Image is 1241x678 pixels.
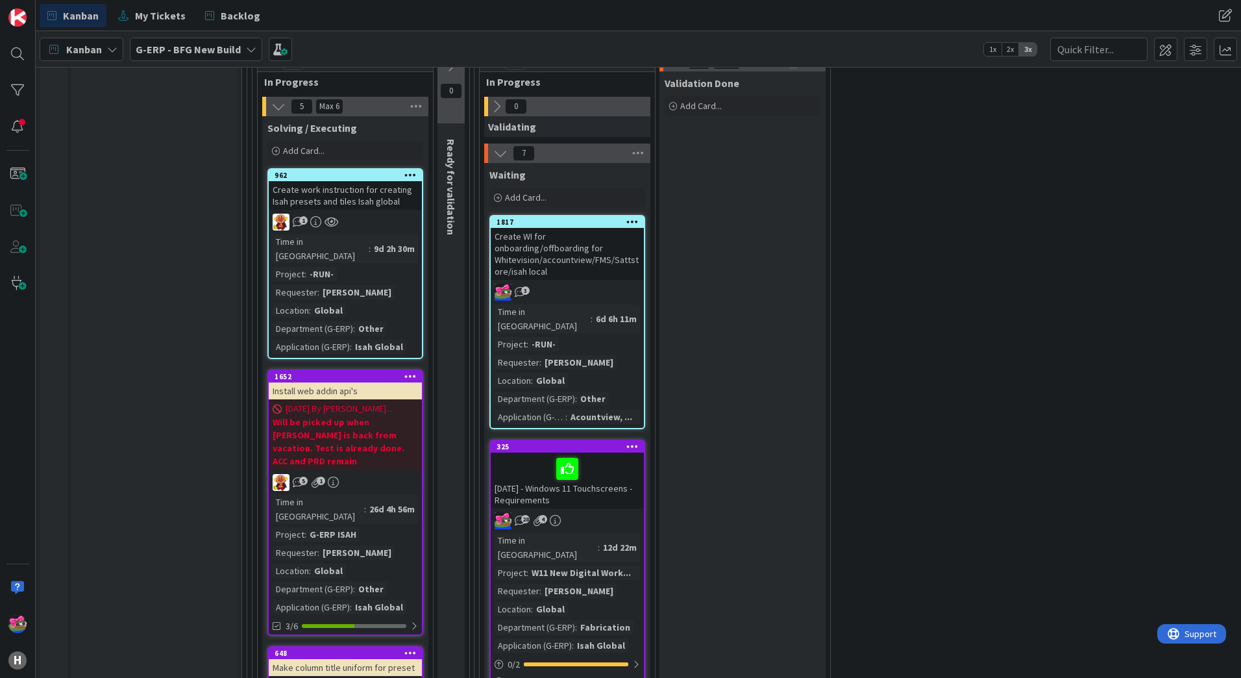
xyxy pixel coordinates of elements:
div: Department (G-ERP) [495,392,575,406]
span: 3 [521,286,530,295]
div: Department (G-ERP) [495,620,575,634]
span: 2x [1001,43,1019,56]
div: Global [311,303,346,318]
span: : [531,373,533,388]
span: : [350,600,352,614]
span: : [317,285,319,299]
div: Isah Global [574,638,628,653]
div: Project [495,337,526,351]
span: : [309,303,311,318]
div: W11 New Digital Work... [528,566,634,580]
a: 962Create work instruction for creating Isah presets and tiles Isah globalLCTime in [GEOGRAPHIC_D... [267,168,423,359]
a: 1817Create WI for onboarding/offboarding for Whitevision/accountview/FMS/Sattstore/isah localJKTi... [489,215,645,429]
div: Max 6 [319,103,339,110]
div: 325 [497,442,644,451]
div: H [8,651,27,670]
span: 0 [440,83,462,99]
span: 1 [317,477,325,485]
span: 1x [984,43,1001,56]
span: Add Card... [283,145,325,157]
span: Add Card... [505,192,547,203]
div: 6d 6h 11m [593,312,640,326]
div: Time in [GEOGRAPHIC_DATA] [273,234,369,263]
div: 1652 [269,371,422,383]
span: : [309,564,311,578]
div: Time in [GEOGRAPHIC_DATA] [273,495,364,523]
div: Fabrication [577,620,633,634]
span: 4 [539,515,547,523]
a: Backlog [197,4,268,27]
div: Other [577,392,609,406]
div: [PERSON_NAME] [541,355,617,370]
div: Application (G-ERP) [495,410,565,424]
span: Ready for validation [445,139,458,235]
span: : [317,546,319,560]
div: Application (G-ERP) [495,638,572,653]
div: Global [311,564,346,578]
div: 325[DATE] - Windows 11 Touchscreens - Requirements [491,441,644,509]
div: LC [269,214,422,231]
span: 28 [521,515,530,523]
span: 0 [505,99,527,114]
div: Requester [495,584,539,598]
div: 1817 [491,216,644,228]
span: : [572,638,574,653]
div: 26d 4h 56m [366,502,418,516]
div: -RUN- [528,337,559,351]
div: Acountview, ... [567,410,635,424]
span: In Progress [264,75,417,88]
span: 0 / 2 [508,658,520,672]
span: Support [27,2,59,18]
span: 3x [1019,43,1037,56]
div: 962 [269,169,422,181]
span: Waiting [489,168,526,181]
input: Quick Filter... [1050,38,1148,61]
div: 325 [491,441,644,453]
div: [PERSON_NAME] [541,584,617,598]
div: 962 [275,171,422,180]
div: 9d 2h 30m [371,242,418,256]
span: Kanban [63,8,99,23]
div: Department (G-ERP) [273,321,353,336]
div: Project [495,566,526,580]
span: : [353,321,355,336]
div: Other [355,321,387,336]
div: Global [533,373,568,388]
b: Will be picked up when [PERSON_NAME] is back from vacation. Test is already done. ACC and PRD remain [273,416,418,468]
div: Location [495,602,531,616]
span: 5 [291,99,313,114]
span: 5 [299,477,308,485]
div: Create WI for onboarding/offboarding for Whitevision/accountview/FMS/Sattstore/isah local [491,228,644,280]
div: Department (G-ERP) [273,582,353,596]
div: Isah Global [352,600,406,614]
span: [DATE] By [PERSON_NAME]... [286,402,392,416]
div: Project [273,267,304,281]
span: : [598,540,600,555]
span: : [575,620,577,634]
span: : [575,392,577,406]
a: 1652Install web addin api's[DATE] By [PERSON_NAME]...Will be picked up when [PERSON_NAME] is back... [267,370,423,636]
div: LC [269,474,422,491]
div: 1817Create WI for onboarding/offboarding for Whitevision/accountview/FMS/Sattstore/isah local [491,216,644,280]
span: : [369,242,371,256]
span: : [304,267,306,281]
div: G-ERP ISAH [306,527,360,542]
div: Time in [GEOGRAPHIC_DATA] [495,533,598,562]
span: : [539,355,541,370]
span: 7 [513,145,535,161]
div: 1652Install web addin api's [269,371,422,399]
div: Time in [GEOGRAPHIC_DATA] [495,305,591,333]
span: Validating [488,120,536,133]
div: 648 [269,647,422,659]
span: 3/6 [286,620,298,633]
a: Kanban [40,4,106,27]
span: Kanban [66,42,102,57]
div: Other [355,582,387,596]
div: Project [273,527,304,542]
div: Install web addin api's [269,383,422,399]
div: 0/2 [491,657,644,673]
span: Validation Done [665,77,739,90]
div: Requester [495,355,539,370]
span: : [565,410,567,424]
span: : [526,337,528,351]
